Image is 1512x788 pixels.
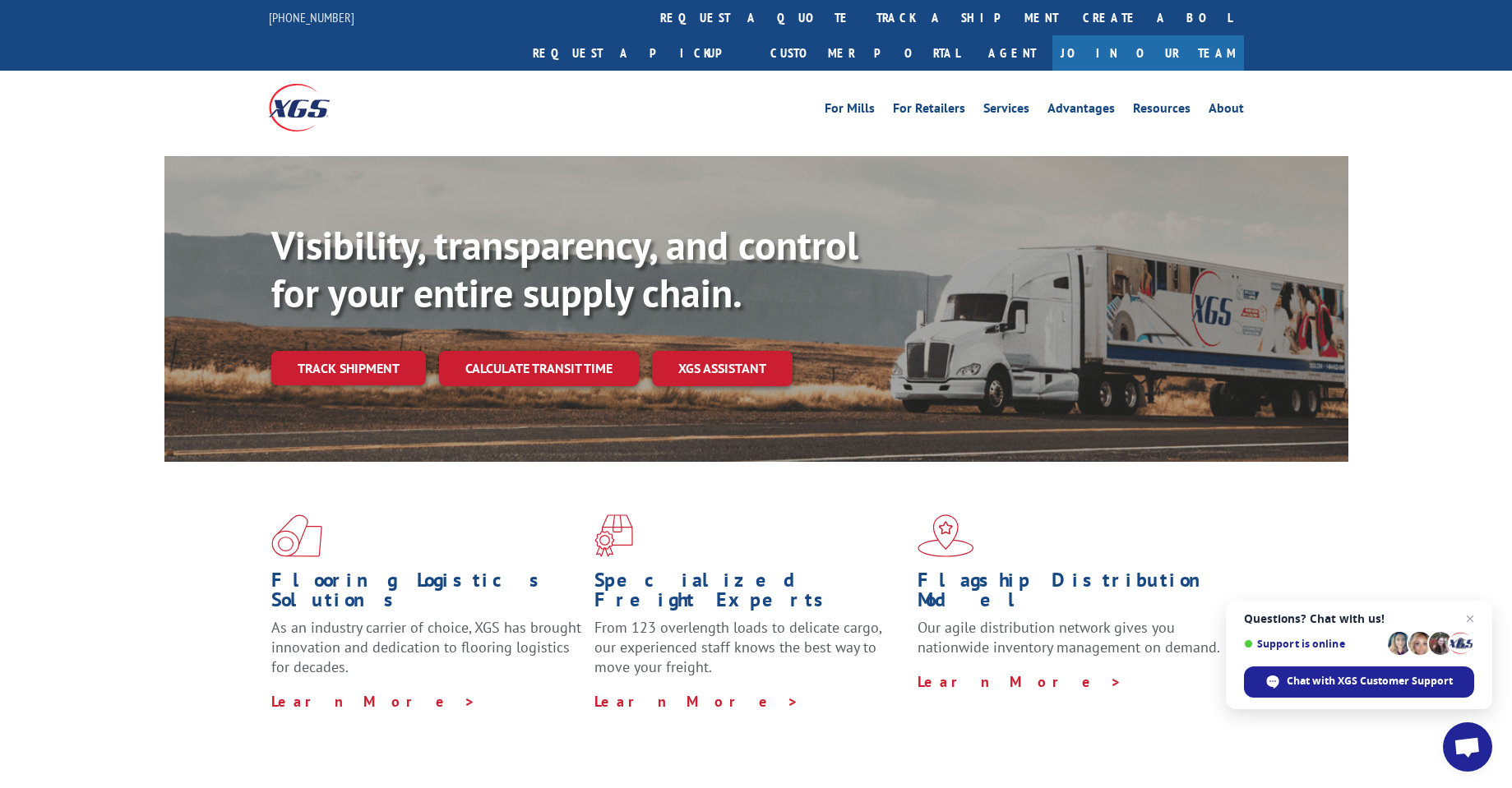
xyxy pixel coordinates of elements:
img: xgs-icon-focused-on-flooring-red [594,514,633,557]
div: Chat with XGS Customer Support [1244,666,1474,698]
span: Chat with XGS Customer Support [1287,674,1453,689]
a: Advantages [1047,102,1115,120]
a: Learn More > [271,692,476,711]
a: About [1209,102,1244,120]
p: From 123 overlength loads to delicate cargo, our experienced staff knows the best way to move you... [594,618,905,691]
div: Open chat [1443,722,1492,772]
a: Track shipment [271,351,426,385]
h1: Flooring Logistics Solutions [271,570,582,618]
h1: Specialized Freight Experts [594,570,905,618]
a: Join Our Team [1052,35,1244,71]
span: Support is online [1244,638,1382,650]
img: xgs-icon-flagship-distribution-model-red [918,514,974,557]
a: Request a pickup [520,35,758,71]
a: Agent [972,35,1052,71]
span: As an industry carrier of choice, XGS has brought innovation and dedication to flooring logistics... [271,618,581,676]
a: Calculate transit time [439,351,639,386]
b: Visibility, transparency, and control for your entire supply chain. [271,219,858,318]
a: For Mills [825,102,875,120]
span: Questions? Chat with us! [1244,612,1474,625]
a: Services [983,102,1029,120]
a: [PHONE_NUMBER] [269,9,354,25]
a: Customer Portal [758,35,972,71]
a: For Retailers [893,102,965,120]
span: Our agile distribution network gives you nationwide inventory management on demand. [918,618,1220,657]
img: xgs-icon-total-supply-chain-intelligence-red [271,514,322,557]
a: Resources [1133,102,1191,120]
a: Learn More > [918,672,1122,691]
a: XGS ASSISTANT [652,351,793,386]
a: Learn More > [594,692,799,711]
span: Close chat [1460,609,1480,629]
h1: Flagship Distribution Model [918,570,1228,618]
